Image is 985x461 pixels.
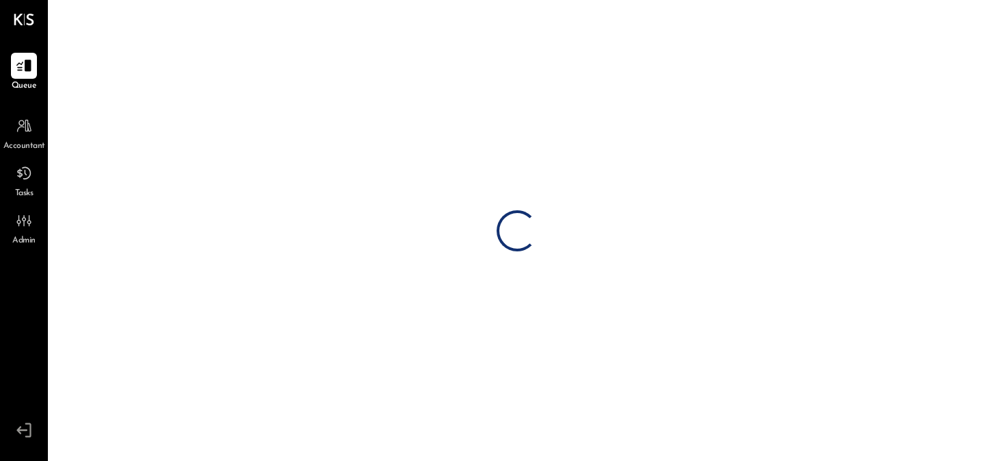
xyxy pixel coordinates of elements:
[1,113,47,153] a: Accountant
[1,53,47,92] a: Queue
[1,160,47,200] a: Tasks
[12,80,37,92] span: Queue
[3,140,45,153] span: Accountant
[12,235,36,247] span: Admin
[1,208,47,247] a: Admin
[15,188,34,200] span: Tasks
